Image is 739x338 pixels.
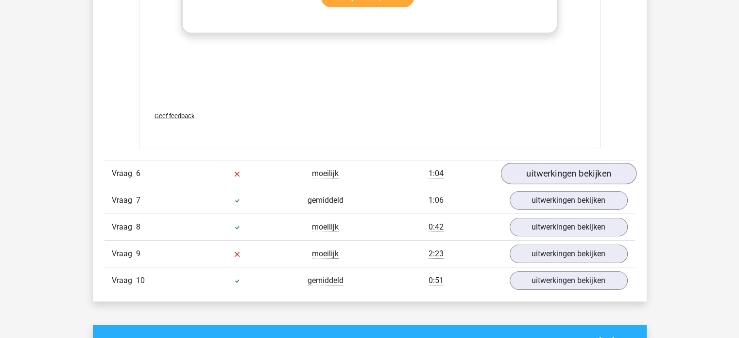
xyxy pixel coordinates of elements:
a: uitwerkingen bekijken [510,245,628,263]
span: 10 [136,276,145,285]
span: 1:04 [429,169,444,178]
span: 0:51 [429,276,444,285]
span: 6 [136,169,140,178]
span: 9 [136,249,140,258]
span: Vraag [112,195,136,206]
span: Vraag [112,221,136,233]
span: 2:23 [429,249,444,259]
span: gemiddeld [308,276,344,285]
span: Vraag [112,168,136,179]
a: uitwerkingen bekijken [510,191,628,210]
span: Geef feedback [155,112,194,120]
a: uitwerkingen bekijken [500,163,636,184]
span: Vraag [112,275,136,286]
span: Vraag [112,248,136,260]
span: 0:42 [429,222,444,232]
a: uitwerkingen bekijken [510,271,628,290]
span: 8 [136,222,140,231]
span: moeilijk [312,169,339,178]
span: 1:06 [429,196,444,205]
span: gemiddeld [308,196,344,205]
a: uitwerkingen bekijken [510,218,628,236]
span: moeilijk [312,249,339,259]
span: 7 [136,196,140,205]
span: moeilijk [312,222,339,232]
